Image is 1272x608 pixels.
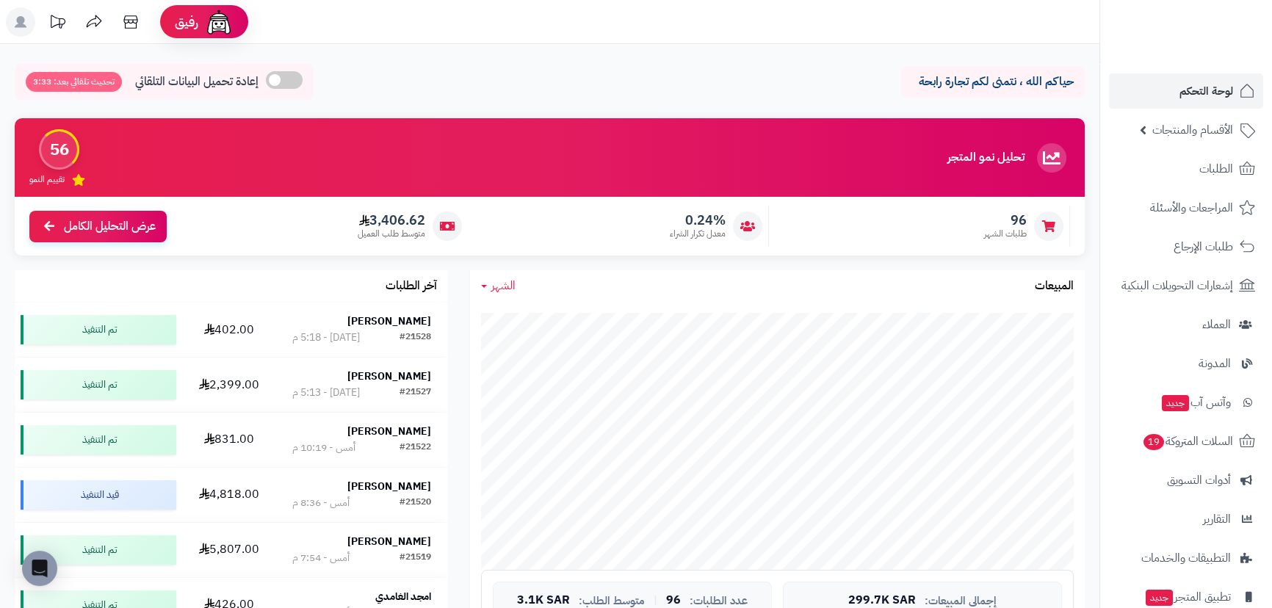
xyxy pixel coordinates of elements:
[1150,198,1233,218] span: المراجعات والأسئلة
[1109,229,1263,264] a: طلبات الإرجاع
[400,330,431,345] div: #21528
[1162,395,1189,411] span: جديد
[21,315,176,344] div: تم التنفيذ
[1202,314,1231,335] span: العملاء
[182,303,275,357] td: 402.00
[29,211,167,242] a: عرض التحليل الكامل
[292,496,350,510] div: أمس - 8:36 م
[182,523,275,577] td: 5,807.00
[21,480,176,510] div: قيد التنفيذ
[1109,540,1263,576] a: التطبيقات والخدمات
[1109,463,1263,498] a: أدوات التسويق
[984,228,1027,240] span: طلبات الشهر
[1152,120,1233,140] span: الأقسام والمنتجات
[984,212,1027,228] span: 96
[400,386,431,400] div: #21527
[1109,73,1263,109] a: لوحة التحكم
[182,358,275,412] td: 2,399.00
[579,595,645,607] span: متوسط الطلب:
[1109,190,1263,225] a: المراجعات والأسئلة
[292,330,360,345] div: [DATE] - 5:18 م
[1141,548,1231,568] span: التطبيقات والخدمات
[182,413,275,467] td: 831.00
[1109,346,1263,381] a: المدونة
[347,479,431,494] strong: [PERSON_NAME]
[347,424,431,439] strong: [PERSON_NAME]
[400,441,431,455] div: #21522
[1167,470,1231,491] span: أدوات التسويق
[26,72,122,92] span: تحديث تلقائي بعد: 3:33
[1142,431,1233,452] span: السلات المتروكة
[670,228,726,240] span: معدل تكرار الشراء
[21,425,176,455] div: تم التنفيذ
[292,441,355,455] div: أمس - 10:19 م
[64,218,156,235] span: عرض التحليل الكامل
[1146,590,1173,606] span: جديد
[1109,307,1263,342] a: العملاء
[292,386,360,400] div: [DATE] - 5:13 م
[491,277,516,294] span: الشهر
[347,314,431,329] strong: [PERSON_NAME]
[1109,268,1263,303] a: إشعارات التحويلات البنكية
[1203,509,1231,529] span: التقارير
[1109,385,1263,420] a: وآتس آبجديد
[400,551,431,565] div: #21519
[1174,236,1233,257] span: طلبات الإرجاع
[386,280,437,293] h3: آخر الطلبات
[925,595,997,607] span: إجمالي المبيعات:
[670,212,726,228] span: 0.24%
[292,551,350,565] div: أمس - 7:54 م
[39,7,76,40] a: تحديثات المنصة
[1179,81,1233,101] span: لوحة التحكم
[347,369,431,384] strong: [PERSON_NAME]
[1109,151,1263,187] a: الطلبات
[690,595,748,607] span: عدد الطلبات:
[848,594,916,607] span: 299.7K SAR
[21,370,176,399] div: تم التنفيذ
[1109,502,1263,537] a: التقارير
[1172,41,1258,72] img: logo-2.png
[358,228,425,240] span: متوسط طلب العميل
[347,534,431,549] strong: [PERSON_NAME]
[29,173,65,186] span: تقييم النمو
[1199,353,1231,374] span: المدونة
[1035,280,1074,293] h3: المبيعات
[1144,587,1231,607] span: تطبيق المتجر
[1199,159,1233,179] span: الطلبات
[947,151,1025,164] h3: تحليل نمو المتجر
[1121,275,1233,296] span: إشعارات التحويلات البنكية
[1109,424,1263,459] a: السلات المتروكة19
[654,595,657,606] span: |
[375,589,431,604] strong: امجد الغامدي
[135,73,259,90] span: إعادة تحميل البيانات التلقائي
[1143,434,1164,450] span: 19
[666,594,681,607] span: 96
[182,468,275,522] td: 4,818.00
[481,278,516,294] a: الشهر
[22,551,57,586] div: Open Intercom Messenger
[400,496,431,510] div: #21520
[1160,392,1231,413] span: وآتس آب
[517,594,570,607] span: 3.1K SAR
[204,7,234,37] img: ai-face.png
[175,13,198,31] span: رفيق
[358,212,425,228] span: 3,406.62
[21,535,176,565] div: تم التنفيذ
[912,73,1074,90] p: حياكم الله ، نتمنى لكم تجارة رابحة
